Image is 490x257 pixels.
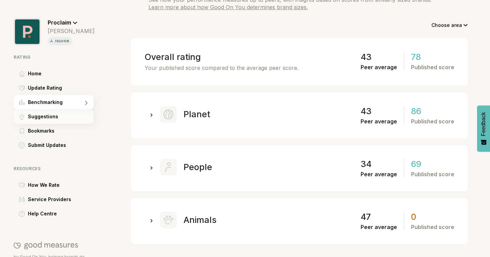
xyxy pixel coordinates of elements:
a: SuggestionsSuggestions [14,109,95,124]
div: 47 [361,212,371,222]
button: Feedback - Show survey [477,105,490,152]
div: 86 [411,106,421,116]
div: 43 [361,106,372,116]
div: Resources [14,166,95,171]
img: Service Providers [19,197,25,202]
span: Help Centre [28,210,57,218]
img: People [160,159,177,176]
span: Home [28,70,42,78]
span: Proclaim [48,19,71,26]
span: How We Rate [28,181,60,189]
img: Bookmarks [20,128,24,134]
img: Home [19,71,25,77]
div: Published score [411,64,454,71]
span: Suggestions [28,112,58,121]
div: 34 [361,159,372,169]
a: Service ProvidersService Providers [14,192,95,207]
div: Rating [14,55,95,60]
span: Feedback [480,112,487,136]
iframe: Website support platform help button [460,227,483,250]
img: vertical icon [49,39,54,43]
span: Bookmarks [28,127,54,135]
a: HomeHome [14,66,95,81]
img: Suggestions [19,114,25,120]
img: Submit Updates [19,142,25,148]
div: 69 [411,159,421,169]
div: Published score [411,118,454,125]
div: Published score [411,224,454,230]
a: Submit UpdatesSubmit Updates [14,138,95,152]
div: Peer average [361,64,397,71]
span: Service Providers [28,195,71,203]
img: Benchmarking [19,100,25,105]
div: [PERSON_NAME] [48,28,95,34]
img: Update Rating [19,85,25,91]
div: Peer average [361,171,397,178]
a: Help CentreHelp Centre [14,207,95,221]
div: Peer average [361,118,397,125]
img: How We Rate [19,182,25,188]
div: People [160,159,212,176]
img: Animals [160,212,177,228]
a: Update RatingUpdate Rating [14,81,95,95]
a: Learn more about how Good On You determines brand sizes. [148,4,431,11]
p: fashion [54,39,71,44]
img: Good On You [14,241,78,250]
div: Planet [160,106,210,123]
img: Help Centre [19,211,25,217]
div: Your published score compared to the average peer score. [145,64,299,72]
div: 78 [411,52,421,62]
a: BenchmarkingBenchmarking [14,95,95,109]
div: 43 [361,52,372,62]
a: How We RateHow We Rate [14,178,95,192]
span: Benchmarking [28,98,63,106]
div: 0 [411,212,416,222]
span: Update Rating [28,84,62,92]
p: Choose area [431,20,462,30]
img: Planet [160,106,177,123]
a: BookmarksBookmarks [14,124,95,138]
div: Animals [160,212,217,228]
div: Overall rating [145,52,201,62]
div: Published score [411,171,454,178]
div: Peer average [361,224,397,230]
span: Submit Updates [28,141,66,149]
